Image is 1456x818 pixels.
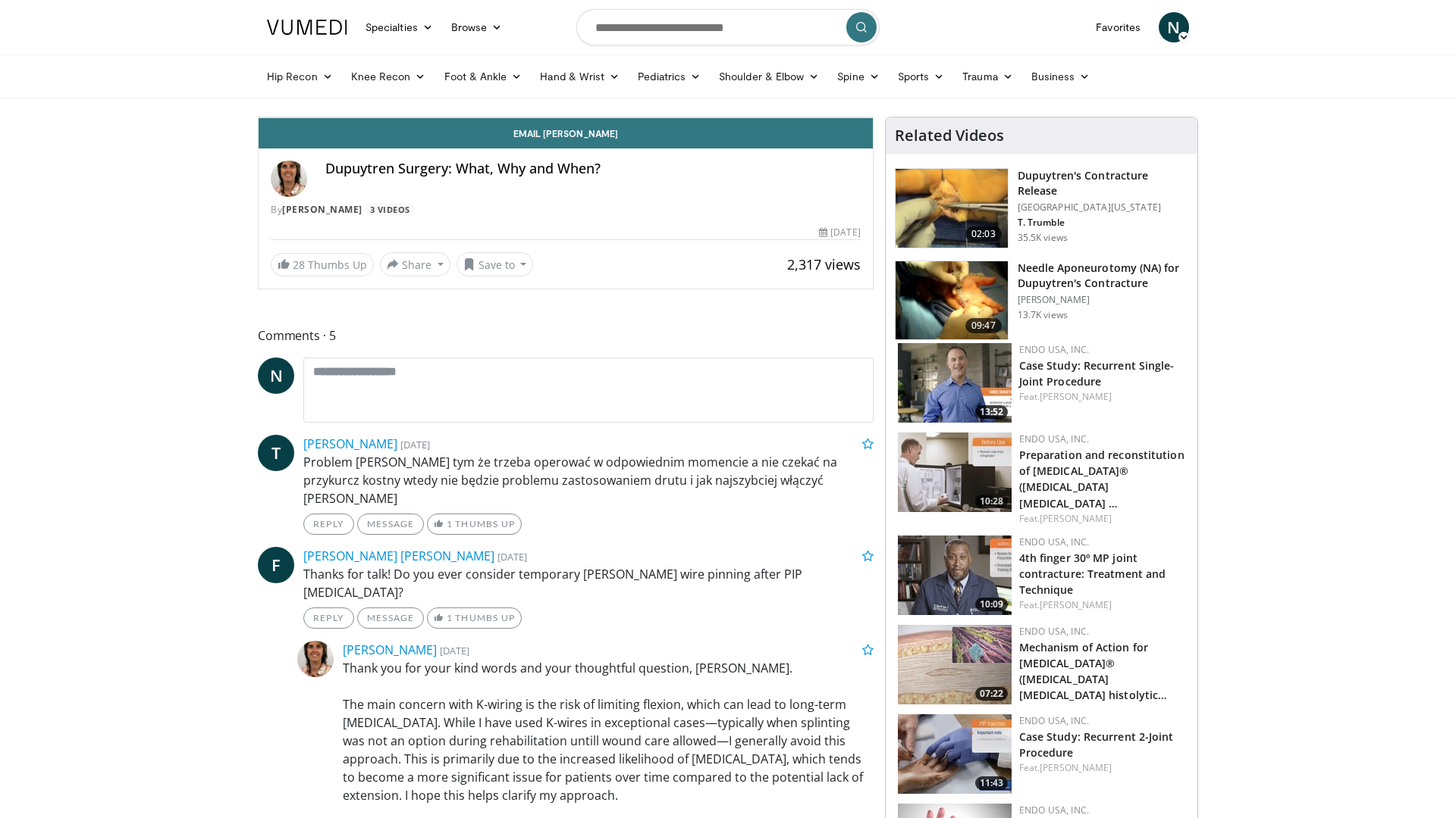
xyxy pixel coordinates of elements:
span: 11:43 [975,776,1008,790]
a: Hip Recon [258,61,342,92]
span: 28 [293,258,305,272]
img: ab89541e-13d0-49f0-812b-38e61ef681fd.150x105_q85_crop-smart_upscale.jpg [898,432,1012,512]
span: 1 [447,612,453,623]
a: [PERSON_NAME] [1040,390,1112,403]
p: [PERSON_NAME] [1018,294,1188,306]
small: [DATE] [497,550,527,564]
img: 4f28c07a-856f-4770-928d-01fbaac11ded.150x105_q85_crop-smart_upscale.jpg [898,625,1012,704]
a: 02:03 Dupuytren's Contracture Release [GEOGRAPHIC_DATA][US_STATE] T. Trumble 35.5K views [895,168,1188,248]
a: Spine [828,61,888,92]
span: Comments 5 [258,326,874,345]
img: 38790_0000_3.png.150x105_q85_crop-smart_upscale.jpg [896,169,1008,248]
p: T. Trumble [1018,217,1188,229]
div: Feat. [1019,761,1185,775]
a: 11:43 [898,714,1012,794]
span: 10:28 [975,495,1008,508]
a: 10:28 [898,432,1012,512]
span: 13:52 [975,405,1008,419]
span: 10:09 [975,598,1008,611]
a: Shoulder & Elbow [710,61,828,92]
a: Favorites [1087,12,1150,42]
a: 3 Videos [365,203,415,216]
span: 07:22 [975,687,1008,701]
a: N [1159,12,1189,42]
span: 1 [447,518,453,529]
div: By [271,203,861,217]
a: Case Study: Recurrent 2-Joint Procedure [1019,729,1174,760]
a: F [258,547,294,583]
p: 35.5K views [1018,232,1068,244]
span: 02:03 [965,226,1002,242]
a: 28 Thumbs Up [271,253,374,276]
a: Email [PERSON_NAME] [259,118,873,148]
a: Case Study: Recurrent Single-Joint Procedure [1019,358,1175,389]
a: [PERSON_NAME] [1040,512,1112,525]
a: Endo USA, Inc. [1019,714,1089,727]
small: [DATE] [400,438,430,451]
p: Thanks for talk! Do you ever consider temporary [PERSON_NAME] wire pinning after PIP [MEDICAL_DATA]? [303,565,874,601]
a: Foot & Ankle [435,61,532,92]
a: 1 Thumbs Up [427,514,522,535]
a: 13:52 [898,343,1012,423]
img: VuMedi Logo [267,20,347,35]
img: 5ba3bb49-dd9f-4125-9852-d42629a0b25e.150x105_q85_crop-smart_upscale.jpg [898,714,1012,794]
span: 2,317 views [787,255,861,273]
img: Avatar [297,641,334,677]
a: Specialties [356,12,442,42]
a: [PERSON_NAME] [303,436,397,452]
a: 4th finger 30º MP joint contracture: Treatment and Technique [1019,551,1166,597]
a: Message [357,607,424,629]
a: Business [1022,61,1100,92]
div: Feat. [1019,390,1185,404]
a: [PERSON_NAME] [PERSON_NAME] [303,548,494,564]
div: Feat. [1019,598,1185,612]
h4: Related Videos [895,126,1004,145]
div: [DATE] [819,226,860,239]
a: Mechanism of Action for [MEDICAL_DATA]® ([MEDICAL_DATA] [MEDICAL_DATA] histolytic… [1019,640,1168,702]
p: 13.7K views [1018,309,1068,321]
h3: Dupuytren's Contracture Release [1018,168,1188,198]
a: Endo USA, Inc. [1019,432,1089,445]
a: Message [357,514,424,535]
img: atik_3.png.150x105_q85_crop-smart_upscale.jpg [896,261,1008,340]
a: T [258,435,294,471]
h4: Dupuytren Surgery: What, Why and When? [325,161,861,177]
a: [PERSON_NAME] [1040,598,1112,611]
span: 09:47 [965,318,1002,333]
a: Hand & Wrist [531,61,629,92]
input: Search topics, interventions [576,9,880,45]
img: c40faede-6d95-4fee-a212-47eaa49b4c2e.150x105_q85_crop-smart_upscale.jpg [898,343,1012,423]
a: Endo USA, Inc. [1019,535,1089,548]
video-js: Video Player [259,117,873,118]
a: Endo USA, Inc. [1019,343,1089,356]
a: N [258,357,294,394]
a: Reply [303,607,354,629]
a: Knee Recon [342,61,435,92]
a: Preparation and reconstitution of [MEDICAL_DATA]® ([MEDICAL_DATA] [MEDICAL_DATA] … [1019,448,1185,510]
button: Save to [457,252,534,276]
p: Problem [PERSON_NAME] tym że trzeba operować w odpowiednim momencie a nie czekać na przykurcz kos... [303,453,874,507]
a: [PERSON_NAME] [1040,761,1112,774]
div: Feat. [1019,512,1185,526]
a: 07:22 [898,625,1012,704]
a: 09:47 Needle Aponeurotomy (NA) for Dupuytren's Contracture [PERSON_NAME] 13.7K views [895,261,1188,341]
a: 10:09 [898,535,1012,615]
a: Reply [303,514,354,535]
a: Browse [442,12,512,42]
p: [GEOGRAPHIC_DATA][US_STATE] [1018,201,1188,214]
a: [PERSON_NAME] [343,642,437,658]
img: Avatar [271,161,307,197]
a: Sports [889,61,954,92]
a: Pediatrics [629,61,710,92]
a: Trauma [953,61,1022,92]
button: Share [380,252,450,276]
a: Endo USA, Inc. [1019,804,1089,816]
img: 8065f212-d011-4f4d-b273-cea272d03683.150x105_q85_crop-smart_upscale.jpg [898,535,1012,615]
a: [PERSON_NAME] [282,203,362,216]
a: 1 Thumbs Up [427,607,522,629]
a: Endo USA, Inc. [1019,625,1089,638]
